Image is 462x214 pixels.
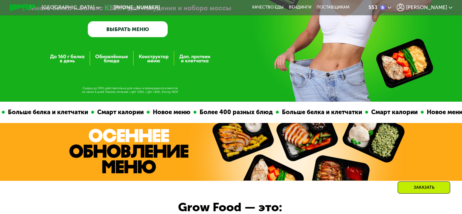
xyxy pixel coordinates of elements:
div: Заказать [398,181,450,194]
span: [GEOGRAPHIC_DATA] [42,5,94,10]
a: ВЫБРАТЬ МЕНЮ [88,21,168,37]
div: Больше белка и клетчатки [5,107,91,117]
a: Вендинги [289,5,311,10]
div: Более 400 разных блюд [197,107,276,117]
div: Новое меню [150,107,193,117]
a: [PHONE_NUMBER] [103,4,160,11]
span: [PERSON_NAME] [406,5,447,10]
a: Качество еды [252,5,284,10]
div: Больше белка и клетчатки [279,107,365,117]
div: 553 [368,5,377,10]
div: Смарт калории [368,107,421,117]
div: поставщикам [317,5,350,10]
div: Смарт калории [94,107,147,117]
